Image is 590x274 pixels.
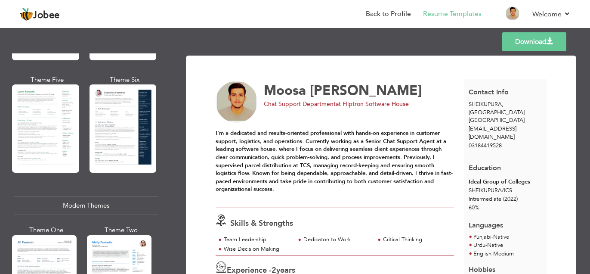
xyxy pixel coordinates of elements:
[469,178,542,186] div: Ideal Group of Colleges
[310,81,422,100] span: [PERSON_NAME]
[366,9,411,19] a: Back to Profile
[473,241,514,250] li: Native
[503,195,518,203] span: (2022)
[224,236,290,244] div: Team Leadership
[491,250,493,258] span: -
[19,7,60,21] a: Jobee
[336,100,409,108] span: at Fliptron Software House
[469,195,501,203] span: Intrermediate
[469,100,502,108] span: SHEIKUPURA
[469,187,512,194] span: SHEIKUPURA ICS
[91,75,158,84] div: Theme Six
[33,11,60,20] span: Jobee
[469,87,509,97] span: Contact Info
[502,32,566,51] a: Download
[502,100,504,108] span: ,
[469,214,503,230] span: Languages
[469,116,525,124] span: [GEOGRAPHIC_DATA]
[264,100,336,108] span: Chat Support Department
[473,233,509,242] li: Native
[473,250,491,258] span: English
[224,245,290,253] div: Wise Decision Making
[19,7,33,21] img: jobee.io
[423,9,482,19] a: Resume Templates
[264,81,306,100] span: Moosa
[14,196,158,215] div: Modern Themes
[532,9,571,19] a: Welcome
[491,233,493,241] span: -
[216,129,453,193] strong: I’m a dedicated and results-oriented professional with hands-on experience in customer support, l...
[506,6,519,20] img: Profile Img
[473,241,485,249] span: Urdu
[473,233,491,241] span: Punjabi
[303,236,370,244] div: Dedicaton to Work
[469,125,516,141] span: [EMAIL_ADDRESS][DOMAIN_NAME]
[14,75,81,84] div: Theme Five
[216,81,258,123] img: No image
[485,241,487,249] span: -
[469,163,501,173] span: Education
[502,187,504,194] span: /
[473,250,514,258] li: Medium
[14,226,78,235] div: Theme One
[383,236,449,244] div: Critical Thinking
[469,204,479,212] span: 60%
[469,142,502,149] span: 03184419528
[464,100,547,125] div: [GEOGRAPHIC_DATA]
[89,226,153,235] div: Theme Two
[230,218,293,229] span: Skills & Strengths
